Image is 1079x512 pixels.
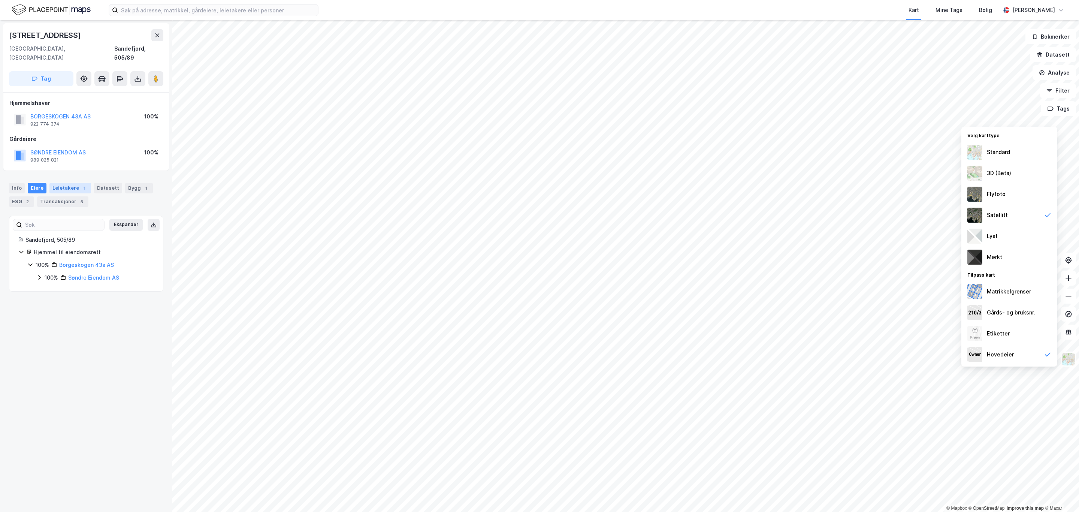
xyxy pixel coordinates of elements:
div: Datasett [94,183,122,193]
div: Kart [909,6,919,15]
a: Mapbox [946,506,967,511]
div: Eiere [28,183,46,193]
input: Søk [22,219,104,231]
div: Sandefjord, 505/89 [114,44,163,62]
img: cadastreKeys.547ab17ec502f5a4ef2b.jpeg [967,305,982,320]
div: Hjemmel til eiendomsrett [34,248,154,257]
div: ESG [9,196,34,207]
img: Z [967,187,982,202]
div: [PERSON_NAME] [1012,6,1055,15]
img: luj3wr1y2y3+OchiMxRmMxRlscgabnMEmZ7DJGWxyBpucwSZnsMkZbHIGm5zBJmewyRlscgabnMEmZ7DJGWxyBpucwSZnsMkZ... [967,229,982,244]
div: 100% [144,112,158,121]
button: Datasett [1030,47,1076,62]
div: Hovedeier [987,350,1014,359]
button: Bokmerker [1025,29,1076,44]
a: OpenStreetMap [968,506,1005,511]
a: Søndre Eiendom AS [68,274,119,281]
div: Hjemmelshaver [9,99,163,108]
img: nCdM7BzjoCAAAAAElFTkSuQmCC [967,250,982,265]
img: Z [967,326,982,341]
div: [STREET_ADDRESS] [9,29,82,41]
div: Matrikkelgrenser [987,287,1031,296]
img: logo.f888ab2527a4732fd821a326f86c7f29.svg [12,3,91,16]
input: Søk på adresse, matrikkel, gårdeiere, leietakere eller personer [118,4,318,16]
div: Info [9,183,25,193]
a: Improve this map [1007,506,1044,511]
div: Bolig [979,6,992,15]
div: Sandefjord, 505/89 [25,235,154,244]
img: cadastreBorders.cfe08de4b5ddd52a10de.jpeg [967,284,982,299]
div: Bygg [125,183,153,193]
button: Ekspander [109,219,143,231]
div: Tilpass kart [961,268,1057,281]
button: Analyse [1033,65,1076,80]
div: Standard [987,148,1010,157]
div: Satellitt [987,211,1008,220]
div: Mine Tags [936,6,962,15]
div: 989 025 821 [30,157,59,163]
div: Gårdeiere [9,135,163,144]
button: Tags [1041,101,1076,116]
div: 3D (Beta) [987,169,1011,178]
div: 2 [24,198,31,205]
div: 1 [142,184,150,192]
div: Etiketter [987,329,1010,338]
div: 100% [144,148,158,157]
button: Tag [9,71,73,86]
div: 100% [36,260,49,269]
iframe: Chat Widget [1042,476,1079,512]
img: 9k= [967,208,982,223]
div: Leietakere [49,183,91,193]
button: Filter [1040,83,1076,98]
img: Z [967,166,982,181]
div: 100% [45,273,58,282]
a: Borgeskogen 43a AS [59,262,114,268]
div: Velg karttype [961,128,1057,142]
div: Flyfoto [987,190,1006,199]
div: 5 [78,198,85,205]
div: 1 [81,184,88,192]
div: 922 774 374 [30,121,60,127]
img: majorOwner.b5e170eddb5c04bfeeff.jpeg [967,347,982,362]
div: Lyst [987,232,998,241]
img: Z [967,145,982,160]
div: Mørkt [987,253,1002,262]
div: Transaksjoner [37,196,88,207]
img: Z [1061,352,1076,366]
div: [GEOGRAPHIC_DATA], [GEOGRAPHIC_DATA] [9,44,114,62]
div: Gårds- og bruksnr. [987,308,1035,317]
